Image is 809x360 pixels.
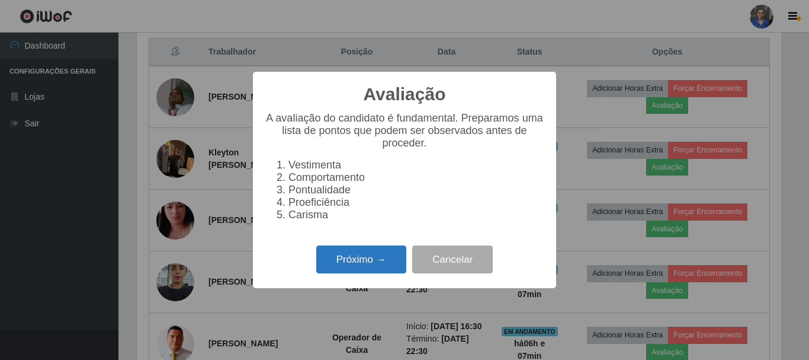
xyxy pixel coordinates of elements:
[288,196,544,209] li: Proeficiência
[412,246,493,273] button: Cancelar
[364,84,446,105] h2: Avaliação
[288,171,544,184] li: Comportamento
[288,209,544,221] li: Carisma
[288,184,544,196] li: Pontualidade
[288,159,544,171] li: Vestimenta
[265,112,544,149] p: A avaliação do candidato é fundamental. Preparamos uma lista de pontos que podem ser observados a...
[316,246,406,273] button: Próximo →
